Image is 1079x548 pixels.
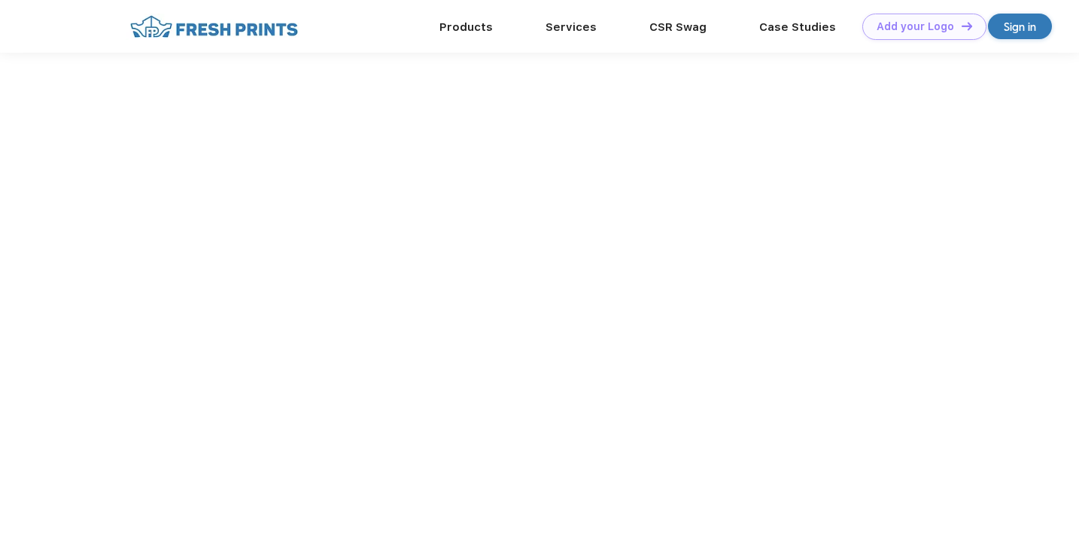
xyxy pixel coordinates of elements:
img: DT [962,22,972,30]
a: Products [439,20,493,34]
a: Sign in [988,14,1052,39]
div: Add your Logo [877,20,954,33]
img: fo%20logo%202.webp [126,14,302,40]
div: Sign in [1004,18,1036,35]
